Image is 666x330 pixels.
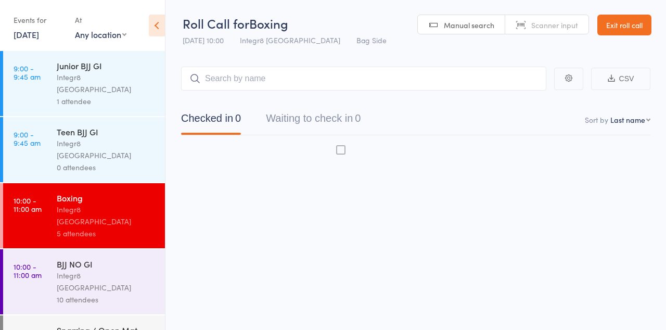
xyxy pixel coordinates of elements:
[3,51,165,116] a: 9:00 -9:45 amJunior BJJ GIIntegr8 [GEOGRAPHIC_DATA]1 attendee
[240,35,340,45] span: Integr8 [GEOGRAPHIC_DATA]
[14,196,42,213] time: 10:00 - 11:00 am
[14,11,65,29] div: Events for
[181,107,241,135] button: Checked in0
[57,294,156,306] div: 10 attendees
[356,35,387,45] span: Bag Side
[57,270,156,294] div: Integr8 [GEOGRAPHIC_DATA]
[57,258,156,270] div: BJJ NO GI
[57,71,156,95] div: Integr8 [GEOGRAPHIC_DATA]
[14,130,41,147] time: 9:00 - 9:45 am
[444,20,494,30] span: Manual search
[610,115,645,125] div: Last name
[249,15,288,32] span: Boxing
[3,249,165,314] a: 10:00 -11:00 amBJJ NO GIIntegr8 [GEOGRAPHIC_DATA]10 attendees
[14,29,39,40] a: [DATE]
[57,204,156,227] div: Integr8 [GEOGRAPHIC_DATA]
[57,192,156,204] div: Boxing
[57,161,156,173] div: 0 attendees
[597,15,651,35] a: Exit roll call
[14,262,42,279] time: 10:00 - 11:00 am
[14,64,41,81] time: 9:00 - 9:45 am
[75,11,126,29] div: At
[266,107,361,135] button: Waiting to check in0
[591,68,650,90] button: CSV
[183,35,224,45] span: [DATE] 10:00
[75,29,126,40] div: Any location
[3,117,165,182] a: 9:00 -9:45 amTeen BJJ GIIntegr8 [GEOGRAPHIC_DATA]0 attendees
[585,115,608,125] label: Sort by
[531,20,578,30] span: Scanner input
[57,137,156,161] div: Integr8 [GEOGRAPHIC_DATA]
[57,95,156,107] div: 1 attendee
[57,126,156,137] div: Teen BJJ GI
[183,15,249,32] span: Roll Call for
[235,112,241,124] div: 0
[57,60,156,71] div: Junior BJJ GI
[57,227,156,239] div: 5 attendees
[355,112,361,124] div: 0
[3,183,165,248] a: 10:00 -11:00 amBoxingIntegr8 [GEOGRAPHIC_DATA]5 attendees
[181,67,546,91] input: Search by name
